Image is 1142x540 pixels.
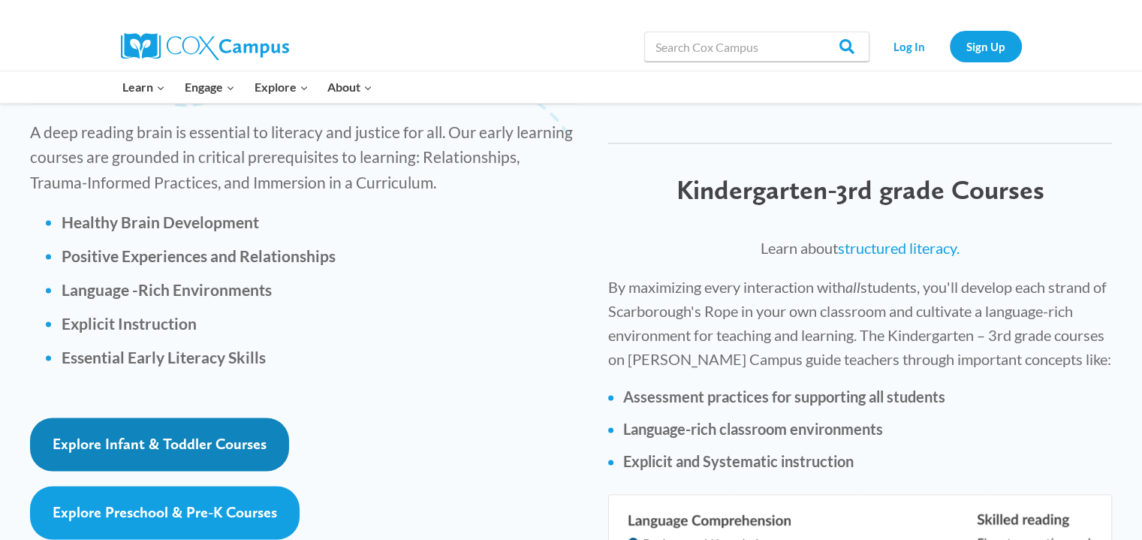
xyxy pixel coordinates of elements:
[62,280,272,299] b: Language -Rich Environments
[623,420,883,438] strong: Language-rich classroom environments
[113,71,176,103] button: Child menu of Learn
[623,452,854,470] strong: Explicit and Systematic instruction
[318,71,382,103] button: Child menu of About
[676,173,1044,206] span: Kindergarten-3rd grade Courses
[623,388,945,406] strong: Assessment practices for supporting all students
[30,418,289,471] a: Explore Infant & Toddler Courses
[30,119,578,195] p: A deep reading brain is essential to literacy and justice for all. Our early learning courses are...
[62,213,259,231] strong: Healthy Brain Development
[62,348,266,367] b: Essential Early Literacy Skills
[950,31,1022,62] a: Sign Up
[175,71,245,103] button: Child menu of Engage
[113,71,382,103] nav: Primary Navigation
[877,31,1022,62] nav: Secondary Navigation
[845,278,860,296] i: all
[30,486,300,539] a: Explore Preschool & Pre-K Courses
[53,503,277,521] span: Explore Preschool & Pre-K Courses
[62,246,336,265] b: Positive Experiences and Relationships
[121,33,289,60] img: Cox Campus
[838,239,960,257] a: structured literacy.
[877,31,942,62] a: Log In
[644,32,869,62] input: Search Cox Campus
[608,275,1112,371] p: By maximizing every interaction with students, you'll develop each strand of Scarborough's Rope i...
[638,65,1081,104] strong: School Leaders how [PERSON_NAME] Campus can support your entire staff
[53,435,267,453] span: Explore Infant & Toddler Courses
[245,71,318,103] button: Child menu of Explore
[62,314,197,333] b: Explicit Instruction
[608,236,1112,260] p: Learn about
